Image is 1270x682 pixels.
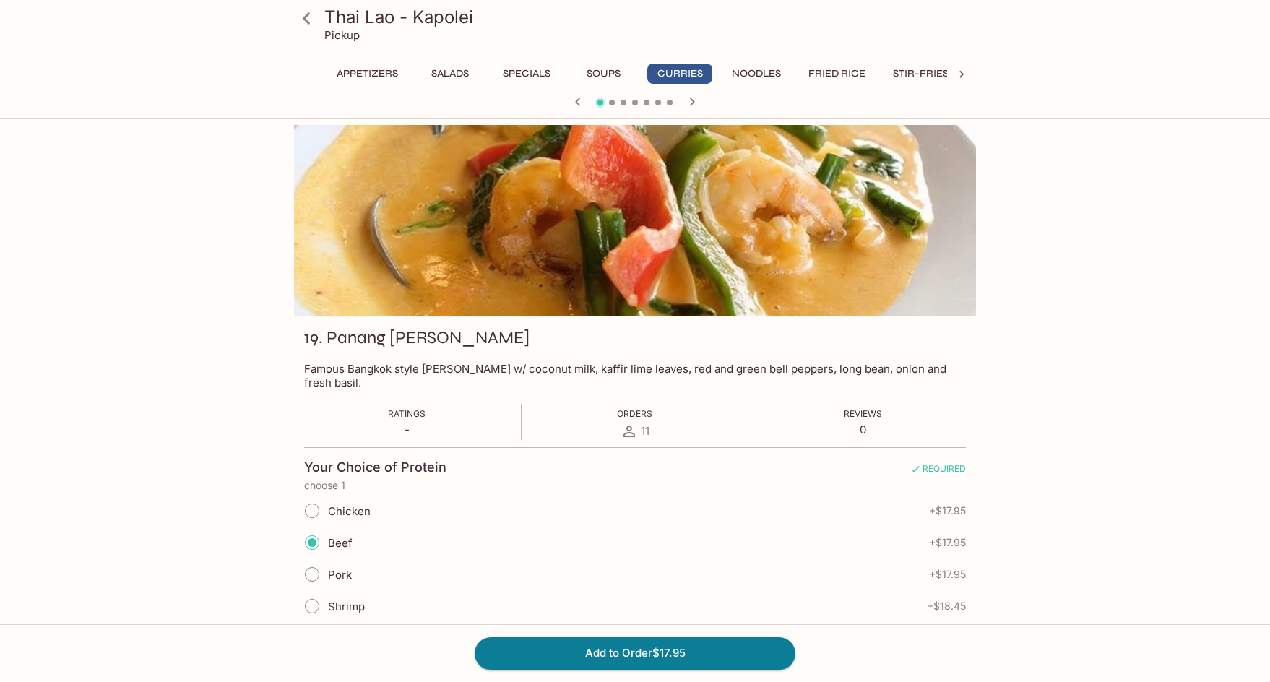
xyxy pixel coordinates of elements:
[328,568,352,582] span: Pork
[324,6,970,28] h3: Thai Lao - Kapolei
[304,480,966,491] p: choose 1
[844,408,882,419] span: Reviews
[304,459,446,475] h4: Your Choice of Protein
[844,423,882,436] p: 0
[388,423,426,436] p: -
[929,569,966,580] span: + $17.95
[324,28,360,42] p: Pickup
[304,362,966,389] p: Famous Bangkok style [PERSON_NAME] w/ coconut milk, kaffir lime leaves, red and green bell pepper...
[418,64,483,84] button: Salads
[929,537,966,548] span: + $17.95
[328,536,353,550] span: Beef
[927,600,966,612] span: + $18.45
[304,327,530,349] h3: 19. Panang [PERSON_NAME]
[329,64,406,84] button: Appetizers
[617,408,652,419] span: Orders
[724,64,789,84] button: Noodles
[388,408,426,419] span: Ratings
[641,424,649,438] span: 11
[294,125,976,316] div: 19. Panang Curry
[475,637,795,669] button: Add to Order$17.95
[571,64,636,84] button: Soups
[800,64,873,84] button: Fried Rice
[647,64,712,84] button: Curries
[929,505,966,517] span: + $17.95
[494,64,559,84] button: Specials
[328,600,365,613] span: Shrimp
[885,64,956,84] button: Stir-Fries
[910,463,966,480] span: REQUIRED
[328,504,371,518] span: Chicken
